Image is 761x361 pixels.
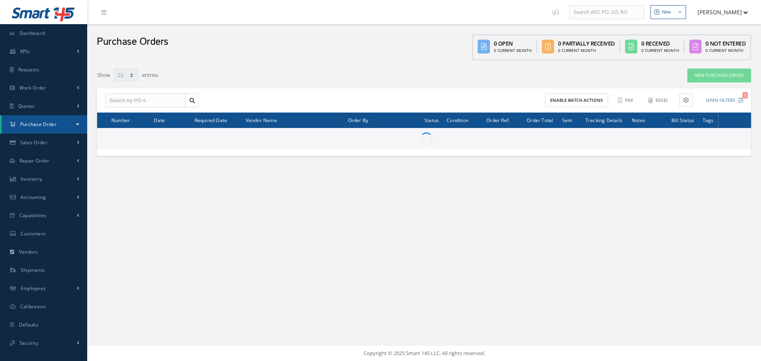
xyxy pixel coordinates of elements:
[111,116,130,124] span: Number
[246,116,277,124] span: Vendor Name
[195,116,228,124] span: Required Date
[527,116,553,124] span: Order Total
[105,94,185,108] input: Search by PO #
[18,103,35,109] span: Quotes
[494,39,532,48] div: 0 Open
[19,340,38,346] span: Security
[703,116,714,124] span: Tags
[18,66,39,73] span: Requests
[21,176,42,182] span: Inventory
[641,39,679,48] div: 0 Received
[19,248,38,255] span: Vendors
[20,121,57,128] span: Purchase Order
[671,116,694,124] span: Bill Status
[95,350,753,357] div: Copyright © 2025 Smart 145 LLC. All rights reserved.
[742,92,748,99] span: 1
[21,194,46,201] span: Accounting
[19,157,50,164] span: Repair Order
[142,68,158,79] label: entries
[154,116,165,124] span: Date
[558,48,615,53] div: 0 Current Month
[644,94,673,107] button: Excel
[585,116,622,124] span: Tracking Details
[19,84,46,91] span: Work Order
[662,9,671,15] div: New
[690,4,748,20] button: [PERSON_NAME]
[486,116,510,124] span: Order Ref.
[2,115,87,134] a: Purchase Order
[706,39,746,48] div: 0 Not Entered
[650,5,686,19] button: New
[569,5,644,19] input: Search WO, PO, SO, RO
[632,116,645,124] span: Notes
[21,267,45,273] span: Shipments
[447,116,468,124] span: Condition
[706,48,746,53] div: 0 Current Month
[614,94,639,107] button: PDF
[20,48,30,55] span: KPIs
[97,36,168,48] h2: Purchase Orders
[20,139,48,146] span: Sales Order
[97,68,110,79] label: Show
[545,94,608,107] button: Enable batch actions
[21,230,46,237] span: Customers
[562,116,572,124] span: Sent
[558,39,615,48] div: 0 Partially Received
[494,48,532,53] div: 0 Current Month
[20,303,46,310] span: Calibration
[348,116,369,124] span: Order By
[21,285,46,292] span: Employees
[641,48,679,53] div: 0 Current Month
[424,116,439,124] span: Status
[19,212,47,219] span: Capabilities
[19,30,45,36] span: Dashboard
[687,69,751,82] a: New Purchase Order
[699,94,744,107] button: Open Filters1
[19,321,38,328] span: Defaults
